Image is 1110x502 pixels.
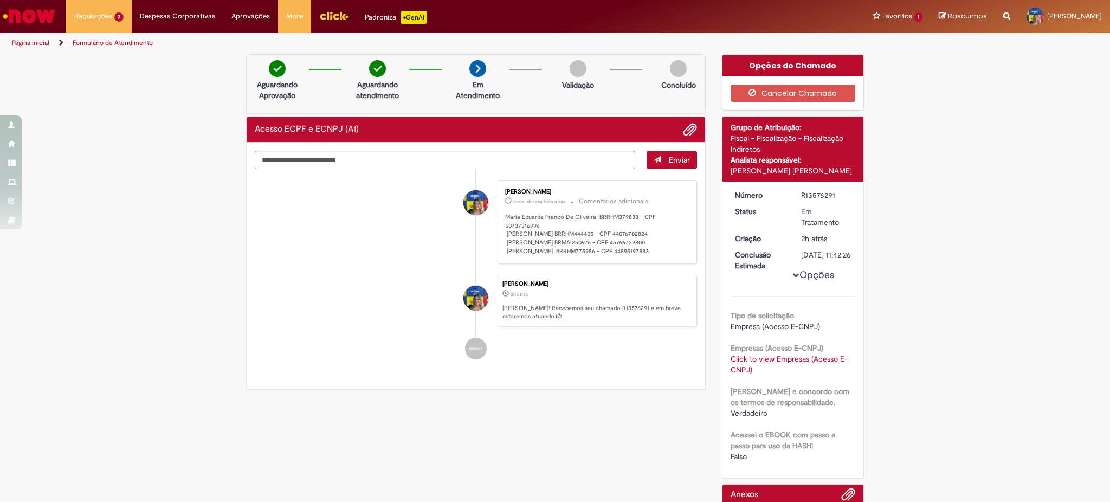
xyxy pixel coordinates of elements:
[570,60,586,77] img: img-circle-grey.png
[511,291,528,298] time: 29/09/2025 11:42:20
[1047,11,1102,21] span: [PERSON_NAME]
[731,165,856,176] div: [PERSON_NAME] [PERSON_NAME]
[505,189,686,195] div: [PERSON_NAME]
[801,234,827,243] span: 2h atrás
[882,11,912,22] span: Favoritos
[727,190,793,201] dt: Número
[351,79,404,101] p: Aguardando atendimento
[451,79,504,101] p: Em Atendimento
[731,452,747,461] span: Falso
[731,343,823,353] b: Empresas (Acesso E-CNPJ)
[369,60,386,77] img: check-circle-green.png
[463,190,488,215] div: Maria Augusta De Freitas
[579,197,648,206] small: Comentários adicionais
[463,286,488,311] div: Maria Augusta De Freitas
[731,490,758,500] h2: Anexos
[801,234,827,243] time: 29/09/2025 11:42:20
[269,60,286,77] img: check-circle-green.png
[731,85,856,102] button: Cancelar Chamado
[731,321,820,331] span: Empresa (Acesso E-CNPJ)
[727,206,793,217] dt: Status
[251,79,304,101] p: Aguardando Aprovação
[8,33,732,53] ul: Trilhas de página
[255,151,635,169] textarea: Digite sua mensagem aqui...
[939,11,987,22] a: Rascunhos
[948,11,987,21] span: Rascunhos
[661,80,696,91] p: Concluído
[801,249,851,260] div: [DATE] 11:42:26
[731,430,835,450] b: Acessei o EBOOK com passo a passo para uso da HASH!
[255,125,359,134] h2: Acesso ECPF e ECNPJ (A1) Histórico de tíquete
[647,151,697,169] button: Enviar
[255,275,697,327] li: Maria Augusta De Freitas
[401,11,427,24] p: +GenAi
[801,190,851,201] div: R13576291
[683,123,697,137] button: Adicionar anexos
[502,281,691,287] div: [PERSON_NAME]
[669,155,690,165] span: Enviar
[140,11,215,22] span: Despesas Corporativas
[74,11,112,22] span: Requisições
[12,38,49,47] a: Página inicial
[731,155,856,165] div: Analista responsável:
[727,249,793,271] dt: Conclusão Estimada
[502,304,691,321] p: [PERSON_NAME]! Recebemos seu chamado R13576291 e em breve estaremos atuando.
[513,198,565,205] span: cerca de uma hora atrás
[914,12,922,22] span: 1
[114,12,124,22] span: 3
[727,233,793,244] dt: Criação
[286,11,303,22] span: More
[1,5,57,27] img: ServiceNow
[722,55,864,76] div: Opções do Chamado
[513,198,565,205] time: 29/09/2025 11:45:11
[73,38,153,47] a: Formulário de Atendimento
[365,11,427,24] div: Padroniza
[505,213,686,256] p: Maria Eduarda Franco De Oliveira BRRHM379833 - CPF 50737316996 [PERSON_NAME] BRRHM444405 - CPF 44...
[469,60,486,77] img: arrow-next.png
[231,11,270,22] span: Aprovações
[731,122,856,133] div: Grupo de Atribuição:
[731,311,794,320] b: Tipo de solicitação
[731,354,848,375] a: Click to view Empresas (Acesso E-CNPJ)
[801,206,851,228] div: Em Tratamento
[319,8,349,24] img: click_logo_yellow_360x200.png
[670,60,687,77] img: img-circle-grey.png
[731,387,849,407] b: [PERSON_NAME] e concordo com os termos de responsabilidade.
[731,133,856,155] div: Fiscal - Fiscalização - Fiscalização Indiretos
[731,408,767,418] span: Verdadeiro
[255,169,697,370] ul: Histórico de tíquete
[801,233,851,244] div: 29/09/2025 11:42:20
[511,291,528,298] span: 2h atrás
[562,80,594,91] p: Validação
